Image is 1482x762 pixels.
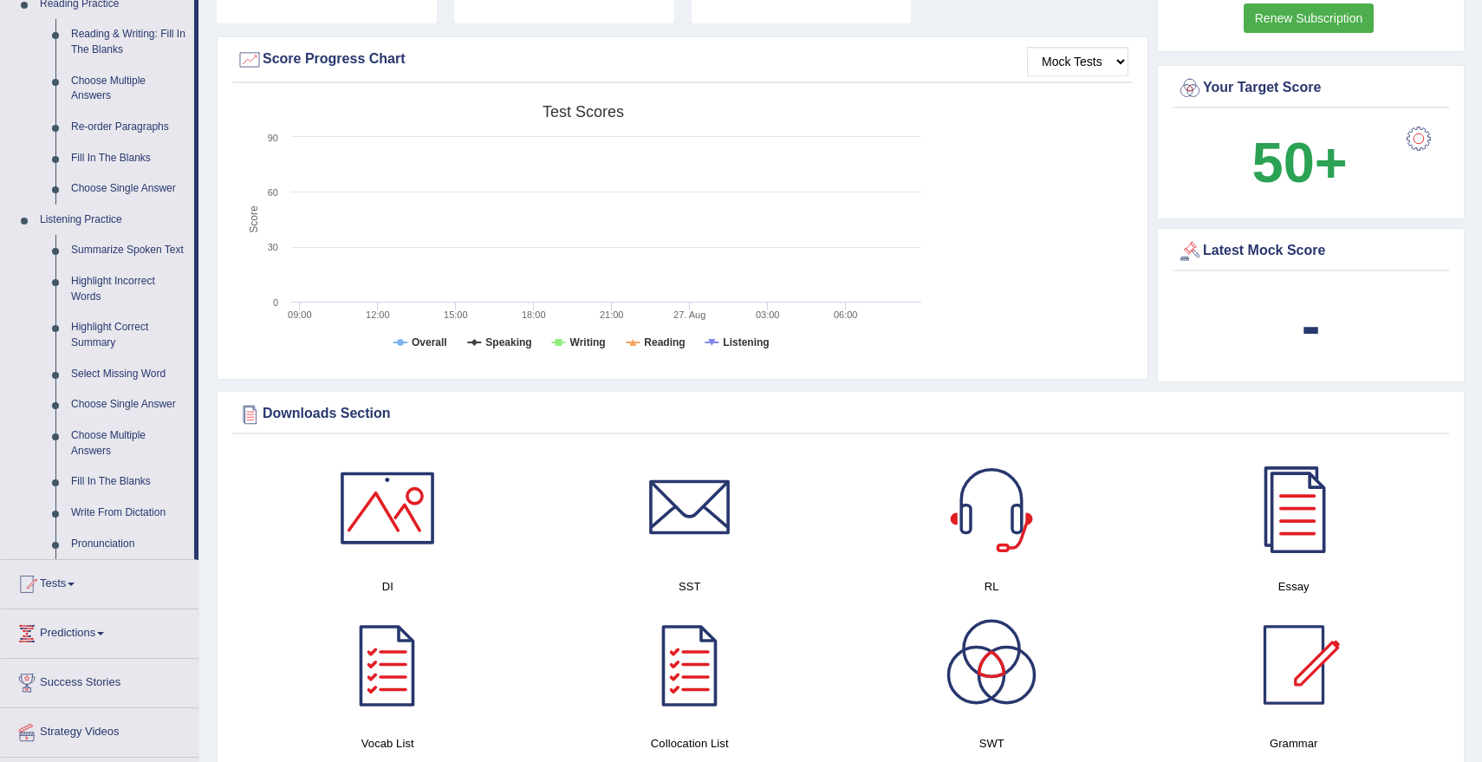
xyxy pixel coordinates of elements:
a: Highlight Incorrect Words [63,266,194,312]
h4: SST [548,577,833,596]
a: Highlight Correct Summary [63,312,194,358]
tspan: Overall [412,336,447,348]
a: Tests [1,560,198,603]
a: Listening Practice [32,205,194,236]
a: Fill In The Blanks [63,466,194,498]
a: Success Stories [1,659,198,702]
text: 12:00 [366,309,390,320]
text: 15:00 [444,309,468,320]
h4: SWT [849,734,1134,752]
tspan: Test scores [543,103,624,120]
div: Downloads Section [237,401,1445,427]
h4: Collocation List [548,734,833,752]
a: Write From Dictation [63,498,194,529]
h4: RL [849,577,1134,596]
text: 21:00 [600,309,624,320]
b: - [1302,294,1321,357]
tspan: Score [248,205,260,233]
text: 90 [268,133,278,143]
a: Select Missing Word [63,359,194,390]
a: Choose Multiple Answers [63,420,194,466]
a: Choose Single Answer [63,173,194,205]
tspan: Writing [570,336,606,348]
h4: DI [245,577,530,596]
a: Pronunciation [63,529,194,560]
div: Score Progress Chart [237,47,1128,73]
a: Choose Multiple Answers [63,66,194,112]
text: 0 [273,297,278,308]
a: Renew Subscription [1244,3,1375,33]
b: 50+ [1251,131,1347,194]
a: Fill In The Blanks [63,143,194,174]
h4: Grammar [1152,734,1437,752]
text: 03:00 [756,309,780,320]
a: Choose Single Answer [63,389,194,420]
text: 06:00 [834,309,858,320]
div: Your Target Score [1177,75,1445,101]
text: 18:00 [522,309,546,320]
a: Predictions [1,609,198,653]
tspan: Speaking [485,336,531,348]
tspan: Listening [723,336,769,348]
div: Latest Mock Score [1177,238,1445,264]
a: Summarize Spoken Text [63,235,194,266]
text: 09:00 [288,309,312,320]
h4: Essay [1152,577,1437,596]
a: Strategy Videos [1,708,198,752]
text: 30 [268,242,278,252]
h4: Vocab List [245,734,530,752]
tspan: Reading [644,336,685,348]
a: Reading & Writing: Fill In The Blanks [63,19,194,65]
a: Re-order Paragraphs [63,112,194,143]
tspan: 27. Aug [673,309,705,320]
text: 60 [268,187,278,198]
